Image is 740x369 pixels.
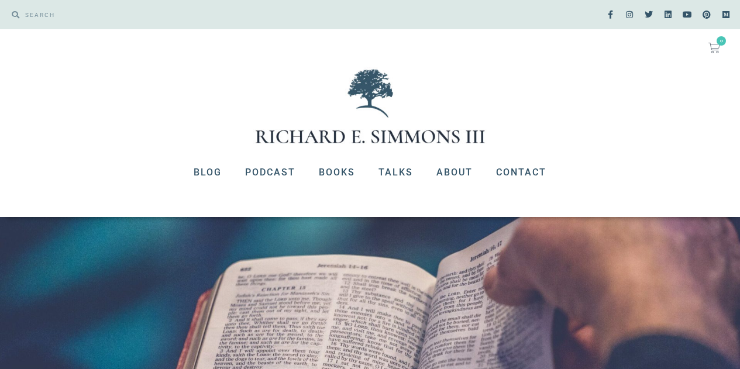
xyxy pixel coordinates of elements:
[182,157,233,188] a: Blog
[307,157,367,188] a: Books
[233,157,307,188] a: Podcast
[425,157,484,188] a: About
[367,157,425,188] a: Talks
[694,35,734,61] a: 0
[19,6,364,23] input: SEARCH
[484,157,558,188] a: Contact
[717,36,726,46] span: 0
